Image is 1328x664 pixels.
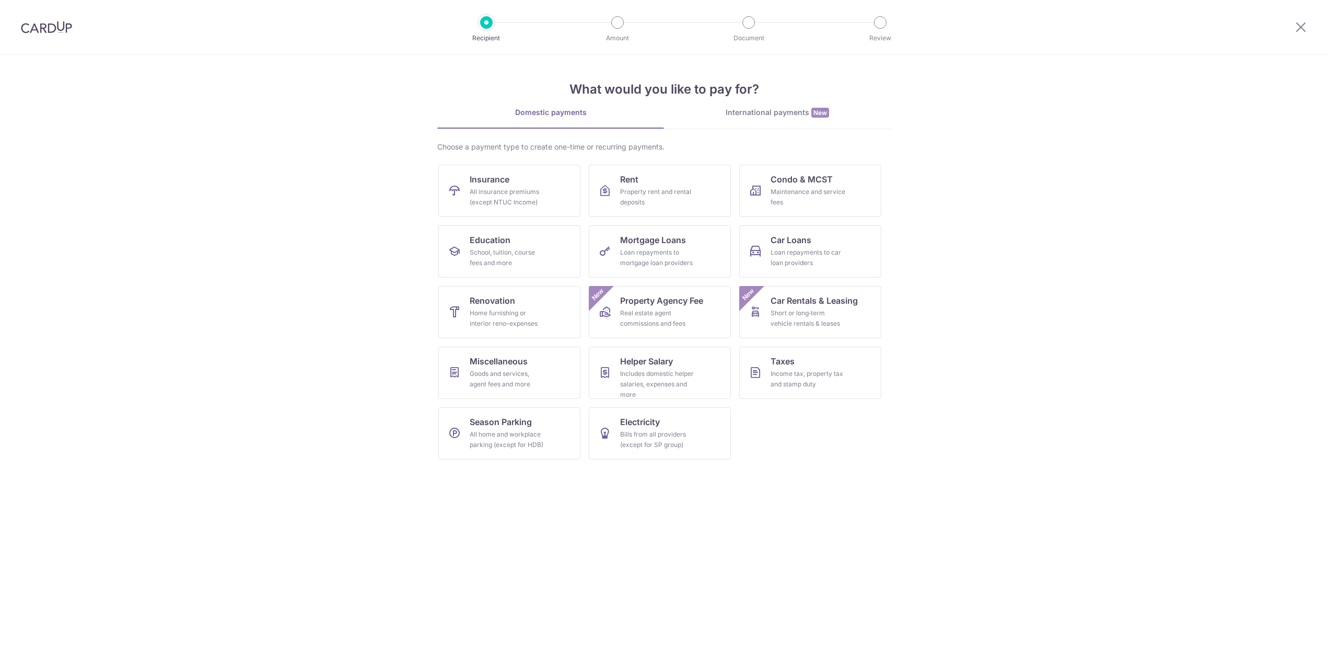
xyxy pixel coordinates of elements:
[771,247,846,268] div: Loan repayments to car loan providers
[470,234,510,246] span: Education
[771,294,858,307] span: Car Rentals & Leasing
[438,165,580,217] a: InsuranceAll insurance premiums (except NTUC Income)
[739,347,881,399] a: TaxesIncome tax, property tax and stamp duty
[470,187,545,208] div: All insurance premiums (except NTUC Income)
[437,80,891,99] h4: What would you like to pay for?
[771,308,846,329] div: Short or long‑term vehicle rentals & leases
[620,294,703,307] span: Property Agency Fee
[438,225,580,278] a: EducationSchool, tuition, course fees and more
[771,369,846,390] div: Income tax, property tax and stamp duty
[620,429,695,450] div: Bills from all providers (except for SP group)
[739,225,881,278] a: Car LoansLoan repayments to car loan providers
[620,247,695,268] div: Loan repayments to mortgage loan providers
[589,407,731,460] a: ElectricityBills from all providers (except for SP group)
[620,355,673,368] span: Helper Salary
[437,107,664,118] div: Domestic payments
[739,286,881,338] a: Car Rentals & LeasingShort or long‑term vehicle rentals & leasesNew
[811,108,829,118] span: New
[842,33,919,43] p: Review
[771,234,811,246] span: Car Loans
[620,416,660,428] span: Electricity
[579,33,656,43] p: Amount
[438,407,580,460] a: Season ParkingAll home and workplace parking (except for HDB)
[740,286,757,303] span: New
[438,347,580,399] a: MiscellaneousGoods and services, agent fees and more
[620,369,695,400] div: Includes domestic helper salaries, expenses and more
[771,355,795,368] span: Taxes
[470,247,545,268] div: School, tuition, course fees and more
[664,107,891,118] div: International payments
[437,142,891,152] div: Choose a payment type to create one-time or recurring payments.
[589,225,731,278] a: Mortgage LoansLoan repayments to mortgage loan providers
[620,187,695,208] div: Property rent and rental deposits
[620,173,638,186] span: Rent
[470,294,515,307] span: Renovation
[771,187,846,208] div: Maintenance and service fees
[620,234,686,246] span: Mortgage Loans
[470,369,545,390] div: Goods and services, agent fees and more
[739,165,881,217] a: Condo & MCSTMaintenance and service fees
[470,355,528,368] span: Miscellaneous
[470,416,532,428] span: Season Parking
[448,33,525,43] p: Recipient
[21,21,72,33] img: CardUp
[589,286,607,303] span: New
[589,165,731,217] a: RentProperty rent and rental deposits
[589,286,731,338] a: Property Agency FeeReal estate agent commissions and feesNew
[470,308,545,329] div: Home furnishing or interior reno-expenses
[470,173,509,186] span: Insurance
[620,308,695,329] div: Real estate agent commissions and fees
[589,347,731,399] a: Helper SalaryIncludes domestic helper salaries, expenses and more
[710,33,787,43] p: Document
[771,173,833,186] span: Condo & MCST
[438,286,580,338] a: RenovationHome furnishing or interior reno-expenses
[470,429,545,450] div: All home and workplace parking (except for HDB)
